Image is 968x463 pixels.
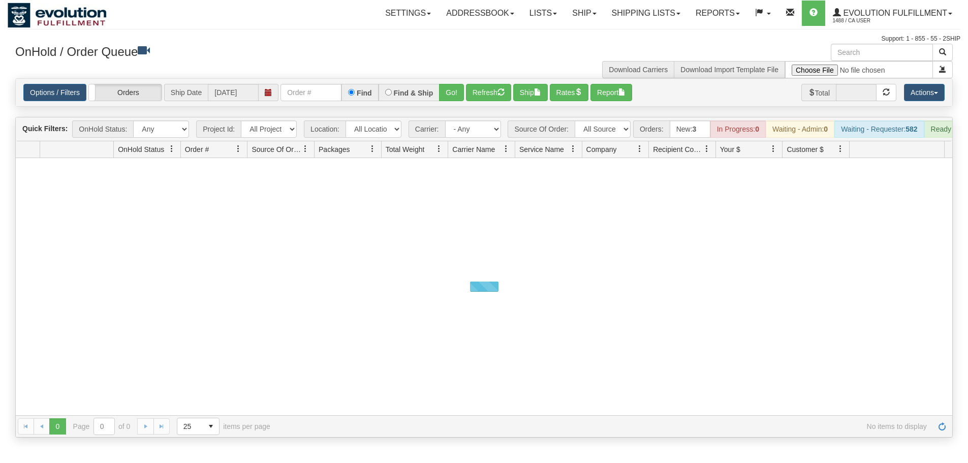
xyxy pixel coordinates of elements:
span: Packages [319,144,350,155]
span: Evolution Fulfillment [841,9,947,17]
input: Order # [280,84,341,101]
span: OnHold Status: [72,120,133,138]
a: Customer $ filter column settings [832,140,849,158]
span: 25 [183,421,197,431]
span: Order # [185,144,209,155]
a: Source Of Order filter column settings [297,140,314,158]
span: Service Name [519,144,564,155]
h3: OnHold / Order Queue [15,44,477,58]
a: Total Weight filter column settings [430,140,448,158]
strong: 3 [693,125,697,133]
label: Find & Ship [394,89,433,97]
span: Customer $ [787,144,823,155]
a: Your $ filter column settings [765,140,782,158]
span: OnHold Status [118,144,164,155]
span: Page sizes drop down [177,418,220,435]
a: Reports [688,1,747,26]
div: New: [670,120,710,138]
a: Refresh [934,418,950,435]
span: Carrier: [409,120,445,138]
a: Download Import Template File [680,66,778,74]
img: logo1488.jpg [8,3,107,28]
span: Ship Date [164,84,208,101]
a: Company filter column settings [631,140,648,158]
span: Source Of Order [252,144,301,155]
a: Recipient Country filter column settings [698,140,715,158]
a: Settings [378,1,439,26]
span: Location: [304,120,346,138]
span: Company [586,144,617,155]
button: Search [932,44,953,61]
a: Evolution Fulfillment 1488 / CA User [825,1,960,26]
span: Orders: [633,120,670,138]
span: Project Id: [196,120,241,138]
label: Quick Filters: [22,124,68,134]
div: grid toolbar [16,117,952,141]
a: OnHold Status filter column settings [163,140,180,158]
button: Refresh [466,84,511,101]
span: 1488 / CA User [833,16,909,26]
a: Packages filter column settings [364,140,381,158]
a: Shipping lists [604,1,688,26]
span: Page of 0 [73,418,131,435]
button: Report [590,84,632,101]
label: Orders [89,84,162,101]
span: Total Weight [386,144,425,155]
span: Source Of Order: [508,120,575,138]
input: Search [831,44,933,61]
a: Addressbook [439,1,522,26]
span: Your $ [720,144,740,155]
span: No items to display [285,422,927,430]
a: Download Carriers [609,66,668,74]
button: Rates [550,84,589,101]
button: Actions [904,84,945,101]
span: Total [801,84,836,101]
a: Options / Filters [23,84,86,101]
input: Import [785,61,933,78]
span: select [203,418,219,435]
strong: 582 [905,125,917,133]
div: In Progress: [710,120,766,138]
div: Waiting - Requester: [834,120,924,138]
a: Lists [522,1,565,26]
span: Recipient Country [653,144,703,155]
label: Find [357,89,372,97]
span: Page 0 [49,418,66,435]
strong: 0 [824,125,828,133]
a: Carrier Name filter column settings [497,140,515,158]
a: Order # filter column settings [230,140,247,158]
span: items per page [177,418,270,435]
span: Carrier Name [452,144,495,155]
button: Ship [513,84,548,101]
a: Ship [565,1,604,26]
div: Support: 1 - 855 - 55 - 2SHIP [8,35,960,43]
button: Go! [439,84,464,101]
a: Service Name filter column settings [565,140,582,158]
strong: 0 [755,125,759,133]
iframe: chat widget [945,179,967,283]
div: Waiting - Admin: [766,120,834,138]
